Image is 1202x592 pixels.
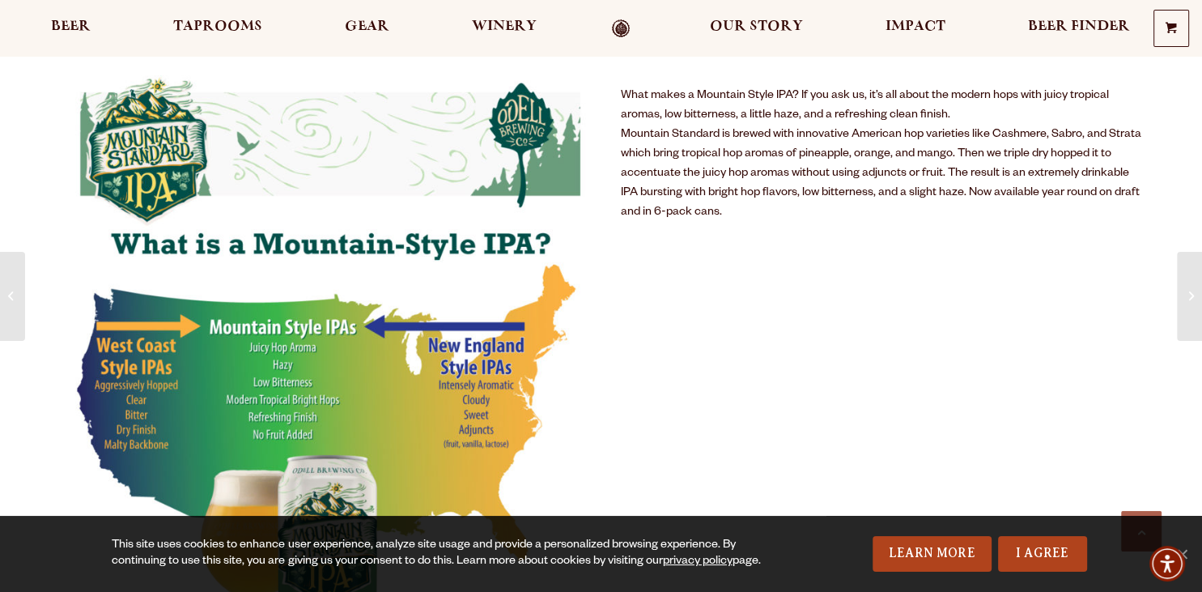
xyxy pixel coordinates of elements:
span: Taprooms [173,20,262,33]
div: Accessibility Menu [1149,546,1185,581]
span: Impact [886,20,945,33]
a: Winery [461,19,547,38]
a: Taprooms [163,19,273,38]
a: privacy policy [662,556,732,569]
span: Winery [472,20,537,33]
a: Impact [875,19,956,38]
a: Gear [334,19,400,38]
span: Beer [51,20,91,33]
div: This site uses cookies to enhance user experience, analyze site usage and provide a personalized ... [112,538,784,570]
p: What makes a Mountain Style IPA? If you ask us, it’s all about the modern hops with juicy tropica... [621,87,1144,223]
a: Beer Finder [1017,19,1140,38]
a: Beer [40,19,101,38]
span: Our Story [710,20,803,33]
a: I Agree [998,536,1087,572]
a: Odell Home [590,19,651,38]
a: Learn More [873,536,992,572]
span: Beer Finder [1028,20,1130,33]
span: Gear [345,20,389,33]
a: Scroll to top [1121,511,1162,552]
a: Our Story [699,19,813,38]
